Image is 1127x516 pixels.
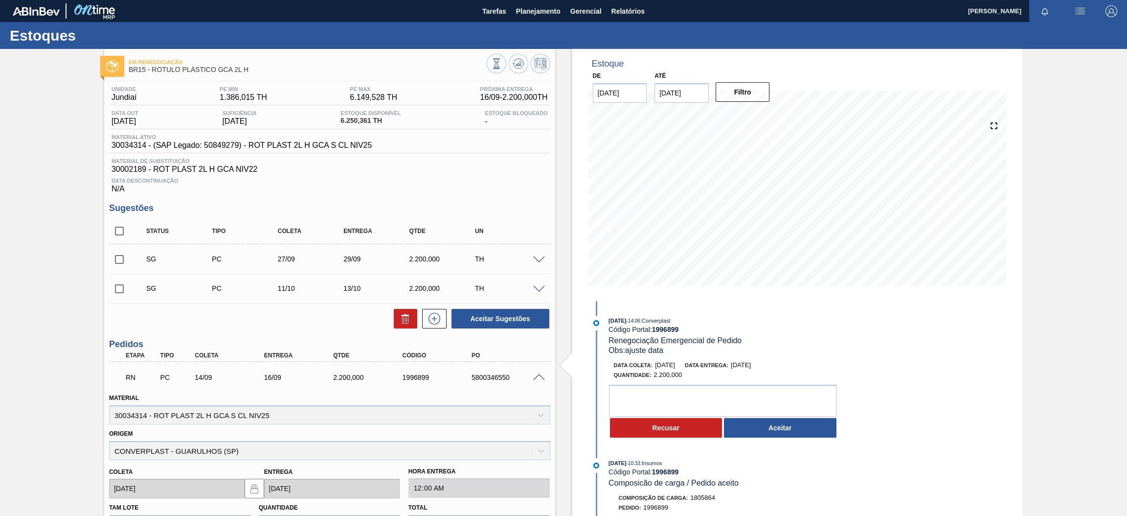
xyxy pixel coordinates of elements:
[609,468,841,476] div: Código Portal:
[654,83,709,103] input: dd/mm/yyyy
[593,463,599,469] img: atual
[112,178,548,184] span: Data Descontinuação
[643,504,668,511] span: 1996899
[220,86,267,92] span: PE MIN
[473,255,547,263] div: TH
[350,86,397,92] span: PE MAX
[400,374,479,381] div: 1996899
[264,469,293,475] label: Entrega
[248,483,260,494] img: locked
[593,320,599,326] img: atual
[652,326,679,333] strong: 1996899
[209,284,284,292] div: Pedido de Compra
[144,284,218,292] div: Sugestão Criada
[109,339,550,350] h3: Pedidos
[609,326,841,333] div: Código Portal:
[716,82,770,102] button: Filtro
[627,461,640,466] span: - 10:33
[469,374,548,381] div: 5800346550
[614,362,653,368] span: Data coleta:
[144,228,218,235] div: Status
[640,318,671,324] span: : Converplast
[619,495,688,501] span: Composição de Carga :
[129,59,487,65] span: Em renegociação
[408,504,428,511] label: Total
[640,460,662,466] span: : Insumos
[112,165,548,174] span: 30002189 - ROT PLAST 2L H GCA NIV22
[10,30,183,41] h1: Estoques
[222,110,256,116] span: Suficiência
[451,309,549,328] button: Aceitar Sugestões
[112,86,137,92] span: Unidade
[109,469,133,475] label: Coleta
[222,117,256,126] span: [DATE]
[485,110,547,116] span: Estoque Bloqueado
[480,93,548,102] span: 16/09 - 2.200,000 TH
[112,110,138,116] span: Data out
[259,504,298,511] label: Quantidade
[609,318,626,324] span: [DATE]
[341,284,415,292] div: 13/10/2025
[593,72,601,79] label: De
[331,352,409,359] div: Qtde
[469,352,548,359] div: PO
[609,346,663,354] span: Obs: ajuste data
[331,374,409,381] div: 2.200,000
[112,93,137,102] span: Jundiaí
[144,255,218,263] div: Sugestão Criada
[126,374,158,381] p: RN
[654,72,666,79] label: Até
[109,395,139,401] label: Material
[158,352,195,359] div: Tipo
[609,460,626,466] span: [DATE]
[275,284,350,292] div: 11/10/2025
[619,505,641,511] span: Pedido :
[112,141,372,150] span: 30034314 - (SAP Legado: 50849279) - ROT PLAST 2L H GCA S CL NIV25
[192,352,271,359] div: Coleta
[482,5,506,17] span: Tarefas
[13,7,60,16] img: TNhmsLtSVTkK8tSr43FrP2fwEKptu5GPRR3wAAAABJRU5ErkJggg==
[407,255,481,263] div: 2.200,000
[158,374,195,381] div: Pedido de Compra
[685,362,728,368] span: Data entrega:
[447,308,550,329] div: Aceitar Sugestões
[209,228,284,235] div: Tipo
[407,284,481,292] div: 2.200,000
[341,228,415,235] div: Entrega
[350,93,397,102] span: 6.149,528 TH
[611,5,645,17] span: Relatórios
[123,367,160,388] div: Em renegociação
[408,465,550,479] label: Hora Entrega
[109,504,138,511] label: Tam lote
[109,479,245,498] input: dd/mm/yyyy
[400,352,479,359] div: Código
[262,374,340,381] div: 16/09/2025
[614,372,652,378] span: Quantidade :
[220,93,267,102] span: 1.386,015 TH
[593,83,647,103] input: dd/mm/yyyy
[531,54,550,73] button: Programar Estoque
[106,60,118,72] img: Ícone
[473,228,547,235] div: UN
[109,174,550,193] div: N/A
[473,284,547,292] div: TH
[264,479,400,498] input: dd/mm/yyyy
[245,479,264,498] button: locked
[112,134,372,140] span: Material ativo
[112,117,138,126] span: [DATE]
[1105,5,1117,17] img: Logout
[627,318,640,324] span: - 14:06
[516,5,561,17] span: Planejamento
[731,361,751,369] span: [DATE]
[389,309,417,328] div: Excluir Sugestões
[340,117,401,124] span: 6.250,361 TH
[570,5,602,17] span: Gerencial
[655,361,675,369] span: [DATE]
[275,228,350,235] div: Coleta
[724,418,836,438] button: Aceitar
[262,352,340,359] div: Entrega
[275,255,350,263] div: 27/09/2025
[109,430,133,437] label: Origem
[129,66,487,73] span: BR15 - RÓTULO PLÁSTICO GCA 2L H
[1074,5,1086,17] img: userActions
